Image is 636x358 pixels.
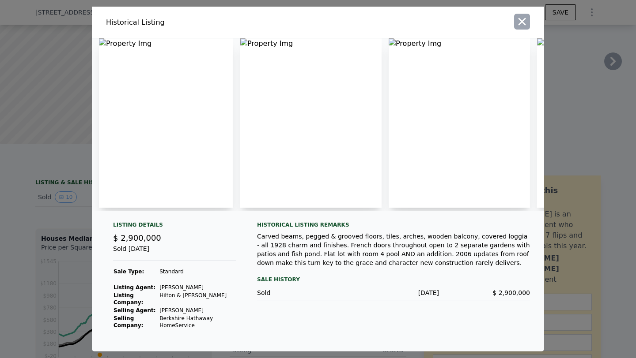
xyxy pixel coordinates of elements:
[159,314,236,329] td: Berkshire Hathaway HomeService
[114,284,155,291] strong: Listing Agent:
[113,244,236,261] div: Sold [DATE]
[257,232,530,267] div: Carved beams, pegged & grooved floors, tiles, arches, wooden balcony, covered loggia - all 1928 c...
[257,288,348,297] div: Sold
[114,307,156,313] strong: Selling Agent:
[159,283,236,291] td: [PERSON_NAME]
[99,38,233,208] img: Property Img
[257,221,530,228] div: Historical Listing remarks
[114,315,143,328] strong: Selling Company:
[114,292,143,306] strong: Listing Company:
[113,233,161,242] span: $ 2,900,000
[492,289,530,296] span: $ 2,900,000
[113,221,236,232] div: Listing Details
[114,268,144,275] strong: Sale Type:
[348,288,439,297] div: [DATE]
[240,38,382,208] img: Property Img
[159,306,236,314] td: [PERSON_NAME]
[106,17,314,28] div: Historical Listing
[257,274,530,285] div: Sale History
[389,38,530,208] img: Property Img
[159,268,236,276] td: Standard
[159,291,236,306] td: Hilton & [PERSON_NAME]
